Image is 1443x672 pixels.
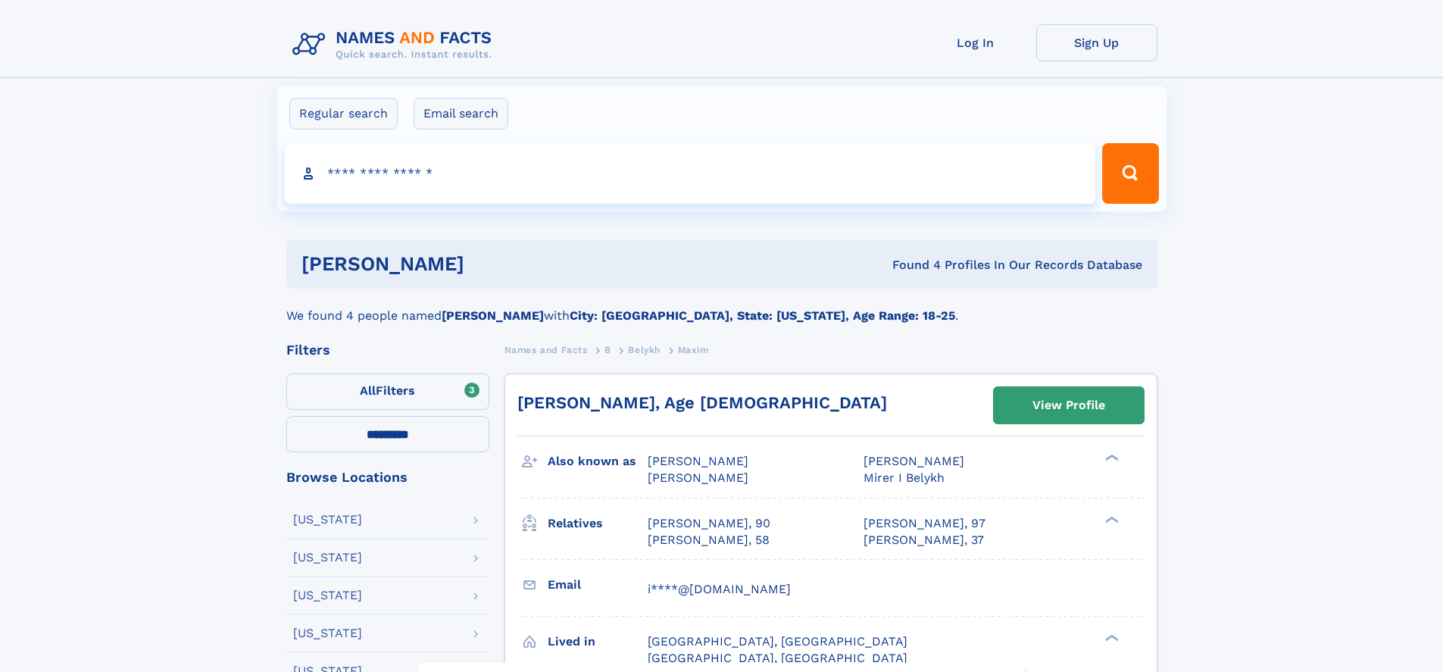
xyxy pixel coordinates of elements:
[289,98,398,130] label: Regular search
[678,257,1142,273] div: Found 4 Profiles In Our Records Database
[864,454,964,468] span: [PERSON_NAME]
[1101,633,1120,642] div: ❯
[548,629,648,655] h3: Lived in
[286,343,489,357] div: Filters
[648,532,770,549] a: [PERSON_NAME], 58
[648,634,907,649] span: [GEOGRAPHIC_DATA], [GEOGRAPHIC_DATA]
[293,627,362,639] div: [US_STATE]
[1102,143,1158,204] button: Search Button
[648,454,748,468] span: [PERSON_NAME]
[504,340,588,359] a: Names and Facts
[648,470,748,485] span: [PERSON_NAME]
[548,511,648,536] h3: Relatives
[286,374,489,410] label: Filters
[864,470,945,485] span: Mirer I Belykh
[548,572,648,598] h3: Email
[628,340,661,359] a: Belykh
[604,340,611,359] a: B
[301,255,679,273] h1: [PERSON_NAME]
[414,98,508,130] label: Email search
[285,143,1096,204] input: search input
[648,651,907,665] span: [GEOGRAPHIC_DATA], [GEOGRAPHIC_DATA]
[286,470,489,484] div: Browse Locations
[293,514,362,526] div: [US_STATE]
[604,345,611,355] span: B
[864,515,985,532] a: [PERSON_NAME], 97
[1032,388,1105,423] div: View Profile
[293,589,362,602] div: [US_STATE]
[293,552,362,564] div: [US_STATE]
[442,308,544,323] b: [PERSON_NAME]
[1036,24,1157,61] a: Sign Up
[1101,514,1120,524] div: ❯
[570,308,955,323] b: City: [GEOGRAPHIC_DATA], State: [US_STATE], Age Range: 18-25
[994,387,1144,424] a: View Profile
[1101,453,1120,463] div: ❯
[517,393,887,412] a: [PERSON_NAME], Age [DEMOGRAPHIC_DATA]
[678,345,709,355] span: Maxim
[864,532,984,549] a: [PERSON_NAME], 37
[286,289,1157,325] div: We found 4 people named with .
[360,383,376,398] span: All
[286,24,504,65] img: Logo Names and Facts
[648,515,770,532] a: [PERSON_NAME], 90
[628,345,661,355] span: Belykh
[548,449,648,474] h3: Also known as
[915,24,1036,61] a: Log In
